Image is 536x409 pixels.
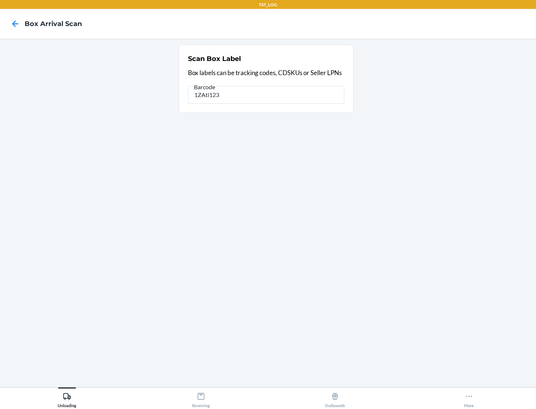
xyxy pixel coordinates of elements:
[268,387,402,408] button: Outbounds
[25,19,82,29] h4: Box Arrival Scan
[193,83,216,91] span: Barcode
[325,389,345,408] div: Outbounds
[134,387,268,408] button: Receiving
[464,389,474,408] div: More
[188,86,344,104] input: Barcode
[58,389,76,408] div: Unloading
[259,1,277,8] p: TST_LOG
[188,68,344,78] p: Box labels can be tracking codes, CDSKUs or Seller LPNs
[192,389,210,408] div: Receiving
[188,54,241,64] h2: Scan Box Label
[402,387,536,408] button: More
